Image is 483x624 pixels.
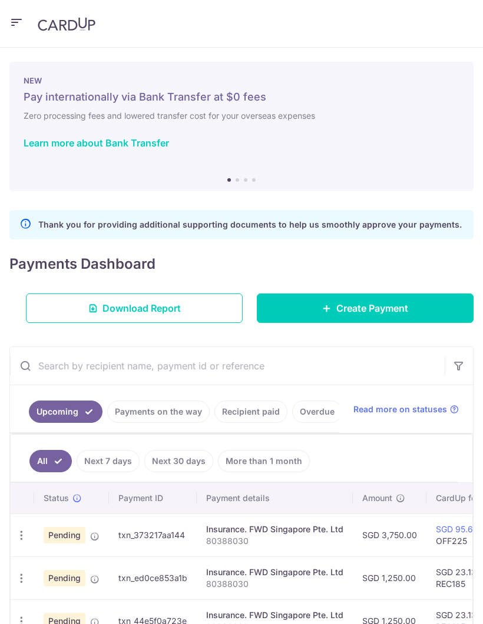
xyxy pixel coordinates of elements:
[29,401,102,423] a: Upcoming
[218,450,310,472] a: More than 1 month
[353,403,447,415] span: Read more on statuses
[107,401,210,423] a: Payments on the way
[10,347,445,385] input: Search by recipient name, payment id or reference
[292,401,342,423] a: Overdue
[29,450,72,472] a: All
[336,301,408,315] span: Create Payment
[109,513,197,556] td: txn_373217aa144
[109,483,197,513] th: Payment ID
[24,76,459,85] p: NEW
[44,527,85,543] span: Pending
[257,293,474,323] a: Create Payment
[9,253,156,275] h4: Payments Dashboard
[436,492,481,504] span: CardUp fee
[38,17,95,31] img: CardUp
[206,535,343,547] p: 80388030
[109,556,197,599] td: txn_ed0ce853a1b
[353,403,459,415] a: Read more on statuses
[26,293,243,323] a: Download Report
[206,523,343,535] div: Insurance. FWD Singapore Pte. Ltd
[353,513,426,556] td: SGD 3,750.00
[206,609,343,621] div: Insurance. FWD Singapore Pte. Ltd
[24,137,169,149] a: Learn more about Bank Transfer
[77,450,140,472] a: Next 7 days
[206,566,343,578] div: Insurance. FWD Singapore Pte. Ltd
[214,401,287,423] a: Recipient paid
[197,483,353,513] th: Payment details
[353,556,426,599] td: SGD 1,250.00
[38,218,462,232] p: Thank you for providing additional supporting documents to help us smoothly approve your payments.
[24,90,459,104] h5: Pay internationally via Bank Transfer at $0 fees
[144,450,213,472] a: Next 30 days
[102,301,181,315] span: Download Report
[206,578,343,590] p: 80388030
[44,570,85,586] span: Pending
[44,492,69,504] span: Status
[24,109,459,123] h6: Zero processing fees and lowered transfer cost for your overseas expenses
[436,524,478,534] a: SGD 95.63
[362,492,392,504] span: Amount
